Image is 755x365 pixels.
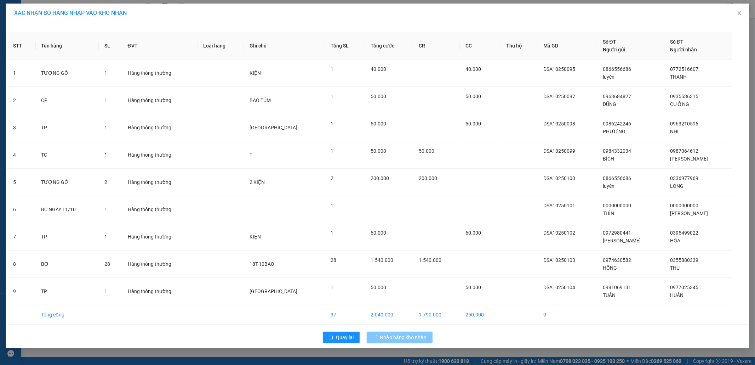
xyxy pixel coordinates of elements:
[670,121,698,127] span: 0963210596
[371,148,386,154] span: 50.000
[250,288,297,294] span: [GEOGRAPHIC_DATA]
[670,230,698,236] span: 0395499022
[7,278,36,305] td: 9
[122,87,198,114] td: Hàng thông thường
[7,141,36,169] td: 4
[413,32,460,60] th: CR
[603,66,631,72] span: 0866556686
[36,305,99,325] td: Tổng cộng
[670,74,687,80] span: THANH
[460,32,501,60] th: CC
[122,32,198,60] th: ĐVT
[538,305,597,325] td: 9
[544,94,576,99] span: DSA10250097
[465,66,481,72] span: 40.000
[465,285,481,290] span: 50.000
[544,66,576,72] span: DSA10250095
[538,32,597,60] th: Mã GD
[603,175,631,181] span: 0866556686
[104,125,107,130] span: 1
[603,121,631,127] span: 0986242246
[36,223,99,251] td: TP
[603,39,616,45] span: Số ĐT
[603,183,614,189] span: luyến
[104,261,110,267] span: 28
[7,87,36,114] td: 2
[36,278,99,305] td: TP
[36,169,99,196] td: TƯỢNG GỖ
[331,66,333,72] span: 1
[544,175,576,181] span: DSA10250100
[122,60,198,87] td: Hàng thông thường
[104,234,107,240] span: 1
[670,292,683,298] span: HUẤN
[603,148,631,154] span: 0984332034
[371,285,386,290] span: 50.000
[99,32,122,60] th: SL
[104,288,107,294] span: 1
[603,210,614,216] span: THÌN
[544,203,576,208] span: DSA10250101
[419,148,434,154] span: 50.000
[7,169,36,196] td: 5
[36,196,99,223] td: BC NGÀY 11/10
[371,230,386,236] span: 60.000
[14,10,127,16] span: XÁC NHẬN SỐ HÀNG NHẬP VÀO KHO NHẬN
[336,333,354,341] span: Quay lại
[122,278,198,305] td: Hàng thông thường
[670,156,708,162] span: [PERSON_NAME]
[670,285,698,290] span: 0977025345
[104,70,107,76] span: 1
[122,223,198,251] td: Hàng thông thường
[670,265,680,271] span: THU
[7,114,36,141] td: 3
[250,97,271,103] span: BAO TÚM
[737,10,742,16] span: close
[365,305,413,325] td: 2.040.000
[544,257,576,263] span: DSA10250103
[603,292,616,298] span: TUẤN
[670,94,698,99] span: 0935536315
[104,207,107,212] span: 1
[36,141,99,169] td: TC
[544,121,576,127] span: DSA10250098
[603,129,625,134] span: PHƯƠNG
[250,261,274,267] span: 18T-10BAO
[371,257,393,263] span: 1.540.000
[36,87,99,114] td: CF
[670,175,698,181] span: 0336977969
[670,47,697,52] span: Người nhận
[122,196,198,223] td: Hàng thông thường
[603,265,617,271] span: HỒNG
[250,70,261,76] span: KIỆN
[670,148,698,154] span: 0987064612
[331,285,333,290] span: 1
[244,32,325,60] th: Ghi chú
[7,60,36,87] td: 1
[670,238,680,243] span: HÓA
[198,32,244,60] th: Loại hàng
[323,332,360,343] button: rollbackQuay lại
[670,183,683,189] span: LONG
[7,32,36,60] th: STT
[250,179,265,185] span: 2 KIỆN
[603,257,631,263] span: 0974630582
[122,251,198,278] td: Hàng thông thường
[365,32,413,60] th: Tổng cước
[36,32,99,60] th: Tên hàng
[371,94,386,99] span: 50.000
[104,179,107,185] span: 2
[104,152,107,158] span: 1
[670,39,683,45] span: Số ĐT
[331,94,333,99] span: 1
[603,285,631,290] span: 0981069131
[465,230,481,236] span: 60.000
[104,97,107,103] span: 1
[36,251,99,278] td: BƠ
[670,66,698,72] span: 0772516607
[603,230,631,236] span: 0972980441
[36,114,99,141] td: TP
[325,305,365,325] td: 37
[413,305,460,325] td: 1.790.000
[603,238,641,243] span: [PERSON_NAME]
